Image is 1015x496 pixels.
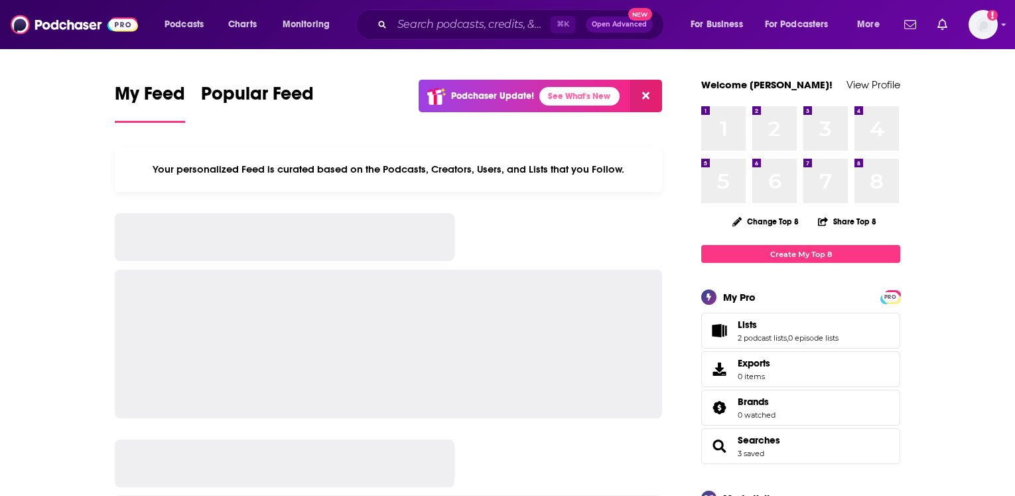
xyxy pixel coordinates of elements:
[701,428,900,464] span: Searches
[283,15,330,34] span: Monitoring
[451,90,534,102] p: Podchaser Update!
[899,13,921,36] a: Show notifications dropdown
[787,333,788,343] span: ,
[857,15,880,34] span: More
[11,12,138,37] img: Podchaser - Follow, Share and Rate Podcasts
[738,372,770,381] span: 0 items
[551,16,575,33] span: ⌘ K
[368,9,677,40] div: Search podcasts, credits, & more...
[115,147,662,192] div: Your personalized Feed is curated based on the Podcasts, Creators, Users, and Lists that you Follow.
[756,14,848,35] button: open menu
[882,291,898,301] a: PRO
[817,208,877,234] button: Share Top 8
[701,245,900,263] a: Create My Top 8
[701,313,900,349] span: Lists
[701,78,833,91] a: Welcome [PERSON_NAME]!
[115,82,185,113] span: My Feed
[701,390,900,426] span: Brands
[738,434,780,446] a: Searches
[738,410,776,420] a: 0 watched
[392,14,551,35] input: Search podcasts, credits, & more...
[788,333,839,343] a: 0 episode lists
[969,10,998,39] img: User Profile
[738,396,776,408] a: Brands
[706,398,732,417] a: Brands
[738,357,770,369] span: Exports
[691,15,743,34] span: For Business
[969,10,998,39] button: Show profile menu
[765,15,829,34] span: For Podcasters
[201,82,314,113] span: Popular Feed
[706,437,732,455] a: Searches
[738,319,839,331] a: Lists
[201,82,314,123] a: Popular Feed
[932,13,953,36] a: Show notifications dropdown
[228,15,257,34] span: Charts
[724,213,807,230] button: Change Top 8
[848,14,896,35] button: open menu
[738,449,764,458] a: 3 saved
[592,21,647,28] span: Open Advanced
[738,396,769,408] span: Brands
[586,17,653,33] button: Open AdvancedNew
[846,78,900,91] a: View Profile
[738,333,787,343] a: 2 podcast lists
[969,10,998,39] span: Logged in as lizziehan
[681,14,760,35] button: open menu
[539,87,620,106] a: See What's New
[165,15,204,34] span: Podcasts
[155,14,221,35] button: open menu
[220,14,265,35] a: Charts
[701,351,900,387] a: Exports
[738,319,757,331] span: Lists
[987,10,998,21] svg: Add a profile image
[706,321,732,340] a: Lists
[723,291,756,303] div: My Pro
[882,292,898,302] span: PRO
[273,14,347,35] button: open menu
[706,360,732,378] span: Exports
[628,8,652,21] span: New
[115,82,185,123] a: My Feed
